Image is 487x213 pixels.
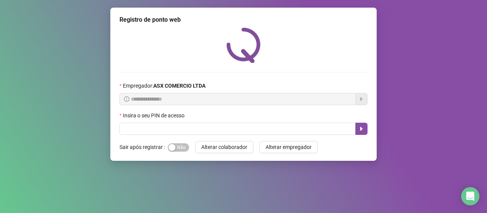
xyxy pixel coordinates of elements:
[266,143,312,151] span: Alterar empregador
[226,27,261,63] img: QRPoint
[119,15,368,24] div: Registro de ponto web
[119,111,189,120] label: Insira o seu PIN de acesso
[201,143,247,151] span: Alterar colaborador
[461,187,479,205] div: Open Intercom Messenger
[123,82,205,90] span: Empregador :
[358,126,364,132] span: caret-right
[259,141,318,153] button: Alterar empregador
[153,83,205,89] strong: ASX COMERCIO LTDA
[119,141,168,153] label: Sair após registrar
[124,96,129,102] span: info-circle
[195,141,253,153] button: Alterar colaborador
